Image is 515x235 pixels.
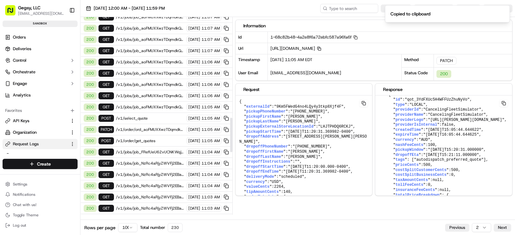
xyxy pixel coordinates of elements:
span: taxAmountCents [396,178,428,182]
span: 11:05 AM [201,104,220,110]
span: Analytics [13,92,31,98]
div: Favorites [3,105,78,116]
span: null [440,188,449,192]
span: "9Km5FWedG4no4LQy4y3tkp8Xjf4F" [274,104,344,109]
img: Nash [6,6,19,19]
span: costSplitBusinessCents [396,173,446,177]
span: providerName [396,113,423,117]
span: [DATE] [188,26,200,31]
a: Deliveries [3,44,78,54]
span: providerIsInternal [396,122,437,127]
button: Chat with us! [3,200,78,209]
div: 200 [84,92,97,99]
div: Copied to clipboard [390,11,430,17]
span: /v1/jobs/job_aoFMUXXwzTDqmdkQVJcaVk [116,93,185,98]
span: currency [246,180,265,184]
span: Engage [13,81,27,86]
button: Start new chat [109,63,117,71]
span: Pickup Locations [13,153,45,158]
span: providerId [396,107,419,112]
div: GET [98,92,114,99]
span: "USD" [269,180,281,184]
span: /v1/jobs/job_aoFMUXXwzTDqmdkQVJcaVk [116,14,185,20]
span: API Keys [13,118,29,124]
span: "[URL][PERSON_NAME][DOMAIN_NAME]" [428,118,505,122]
span: currency [396,138,414,142]
span: [DATE] [188,161,200,166]
span: nashFeeCents [396,143,423,147]
span: [DATE] [188,194,200,200]
span: /v1/jobs/job_NzRc4aRjyZWVFj2EBaQowd [116,172,185,177]
span: "[PERSON_NAME]" [286,114,321,119]
div: GET [98,47,114,54]
span: Orders [13,34,26,40]
span: "" [295,159,299,164]
p: Welcome 👋 [6,26,117,36]
span: /v1/jobs/job_NzRc4aRjyZWVFj2EBaQowd [116,183,185,188]
button: Next [494,224,511,231]
span: expireTime [396,132,419,137]
span: null [433,178,442,182]
span: false [442,122,454,127]
button: Pickup Locations [3,150,78,161]
span: "[DATE]T11:20:31.369982-0400" [286,130,353,134]
span: pickupWindow [396,148,423,152]
div: GET [98,70,114,77]
div: GET [98,205,114,212]
span: [DATE] [188,116,200,121]
span: [DATE] [188,71,200,76]
span: /v1/order/ord_aoFMUXXwzTDqmdkQVJcaVk [116,127,185,132]
span: dropoffLastName [246,155,281,159]
div: Start new chat [29,61,106,68]
div: 💻 [54,127,60,132]
a: 💻API Documentation [52,124,106,135]
span: /v1/jobs/job_NzRc4aRjyZWVFj2EBaQowd [116,161,185,166]
div: 230 [168,223,183,232]
span: Wisdom [PERSON_NAME] [20,100,69,105]
span: dropoffAddress [246,134,279,139]
a: Orders [3,32,78,42]
span: [DATE] [188,93,200,98]
span: 11:03 AM [201,194,220,200]
button: Gegsy, LLC[EMAIL_ADDRESS][DOMAIN_NAME] [3,3,67,18]
div: 200 [84,182,97,189]
button: Gegsy, LLC [18,5,41,11]
span: [DATE] [188,127,200,132]
button: [EMAIL_ADDRESS][DOMAIN_NAME] [18,11,64,16]
span: [DATE] [188,59,200,65]
span: 11:05 AM [201,138,220,143]
span: "CancelingFleetSimulator" [423,107,481,112]
span: 11:05 AM [201,127,220,132]
span: 11:06 AM [201,93,220,98]
span: "AUD" [419,138,430,142]
span: /v1/jobs/job_aoFMUXXwzTDqmdkQVJcaVk [116,82,185,87]
a: Pickup Locations [5,153,67,158]
div: Request [243,86,365,93]
span: [DATE] [73,100,87,105]
div: 200 [84,126,97,133]
span: Chat with us! [13,202,36,207]
span: [DATE] [188,82,200,87]
span: Create [37,161,51,167]
div: GET [98,25,114,32]
div: 200 [436,70,451,78]
span: "[PHONE_NUMBER]" [293,144,330,149]
div: POST [98,137,114,144]
span: Pylon [64,142,78,147]
div: 200 [84,149,97,156]
span: "CancelingFleetSimulator" [428,113,486,117]
input: Got a question? Start typing here... [17,41,116,48]
button: [DATE] 12:00 AM - [DATE] 11:59 PM [83,4,168,13]
span: "LHJTPHDQ6RCKJ" [318,124,353,129]
span: providerLogo [396,118,423,122]
div: Id [236,32,268,43]
span: 2264 [274,185,284,189]
span: /v1/jobs/job_aoFMUXXwzTDqmdkQVJcaVk [116,71,185,76]
div: User Email [236,68,268,81]
span: [EMAIL_ADDRESS][DOMAIN_NAME] [270,70,341,76]
span: costSplitCustomerCents [396,168,446,172]
span: [DATE] [188,48,200,53]
span: orderMetadata [246,194,276,199]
